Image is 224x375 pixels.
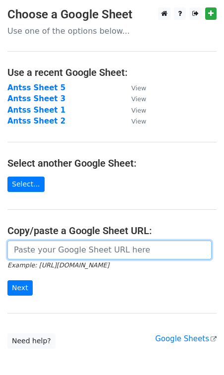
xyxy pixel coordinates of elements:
a: Antss Sheet 2 [7,117,65,125]
small: View [131,118,146,125]
small: View [131,95,146,103]
input: Paste your Google Sheet URL here [7,241,212,259]
h3: Choose a Google Sheet [7,7,217,22]
h4: Use a recent Google Sheet: [7,66,217,78]
a: Antss Sheet 3 [7,94,65,103]
p: Use one of the options below... [7,26,217,36]
h4: Select another Google Sheet: [7,157,217,169]
a: Antss Sheet 5 [7,83,65,92]
small: Example: [URL][DOMAIN_NAME] [7,261,109,269]
input: Next [7,280,33,296]
a: Google Sheets [155,334,217,343]
a: Antss Sheet 1 [7,106,65,115]
a: View [121,94,146,103]
small: View [131,84,146,92]
small: View [131,107,146,114]
a: View [121,83,146,92]
iframe: Chat Widget [174,327,224,375]
a: View [121,117,146,125]
h4: Copy/paste a Google Sheet URL: [7,225,217,237]
a: Need help? [7,333,56,349]
a: Select... [7,177,45,192]
a: View [121,106,146,115]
